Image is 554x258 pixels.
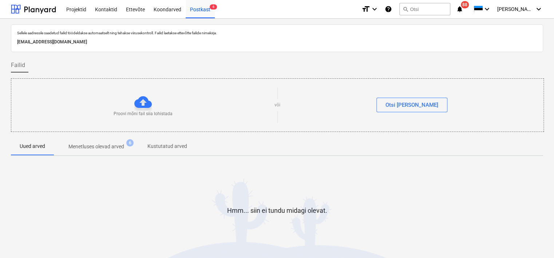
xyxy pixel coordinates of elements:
i: format_size [361,5,370,13]
button: Otsi [PERSON_NAME] [376,98,447,112]
i: notifications [456,5,463,13]
p: Sellele aadressile saadetud failid töödeldakse automaatselt ning tehakse viirusekontroll. Failid ... [17,31,537,35]
span: search [403,6,408,12]
p: või [274,102,280,108]
span: 6 [126,139,134,146]
span: 88 [461,1,469,8]
p: Proovi mõni fail siia lohistada [114,111,173,117]
p: Menetluses olevad arved [68,143,124,150]
p: Kustutatud arved [147,142,187,150]
div: Proovi mõni fail siia lohistadavõiOtsi [PERSON_NAME] [11,78,544,132]
p: Hmm... siin ei tundu midagi olevat. [227,206,327,215]
span: Failid [11,61,25,70]
span: [PERSON_NAME] [497,6,534,12]
p: Uued arved [20,142,45,150]
i: keyboard_arrow_down [483,5,491,13]
span: 6 [210,4,217,9]
div: Otsi [PERSON_NAME] [385,100,438,110]
button: Otsi [399,3,450,15]
p: [EMAIL_ADDRESS][DOMAIN_NAME] [17,38,537,46]
i: keyboard_arrow_down [370,5,379,13]
i: keyboard_arrow_down [534,5,543,13]
i: Abikeskus [385,5,392,13]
